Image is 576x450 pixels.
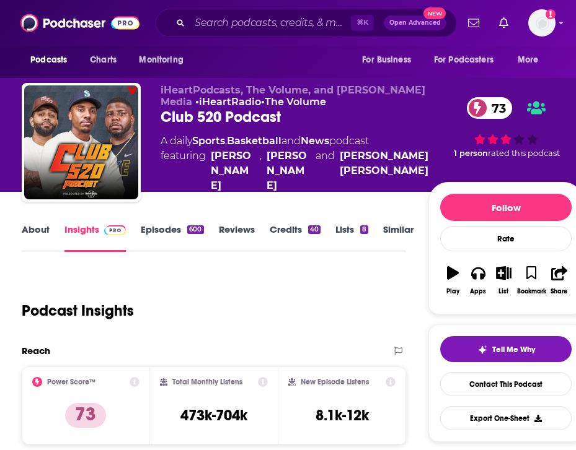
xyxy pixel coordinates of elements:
button: Follow [440,194,572,221]
button: tell me why sparkleTell Me Why [440,336,572,362]
a: Contact This Podcast [440,372,572,396]
svg: Add a profile image [546,9,556,19]
div: 8 [360,225,368,234]
div: Apps [470,288,486,295]
span: Open Advanced [389,20,441,26]
button: Apps [466,258,491,303]
span: For Podcasters [434,51,494,69]
span: • [261,96,326,108]
button: open menu [426,48,512,72]
a: About [22,223,50,252]
button: Share [547,258,572,303]
button: Play [440,258,466,303]
span: and [281,135,301,147]
div: Rate [440,226,572,251]
a: Episodes600 [141,223,203,252]
a: Similar [383,223,414,252]
img: User Profile [528,9,556,37]
button: open menu [353,48,427,72]
span: • [195,96,261,108]
img: Podchaser Pro [104,225,126,235]
span: Monitoring [139,51,183,69]
span: Charts [90,51,117,69]
a: The Volume [265,96,326,108]
span: Podcasts [30,51,67,69]
div: Play [446,288,459,295]
a: iHeartRadio [199,96,261,108]
a: Lists8 [335,223,368,252]
div: Bookmark [517,288,546,295]
h3: 473k-704k [180,406,247,425]
a: Jeff Teague [211,149,255,193]
div: 40 [308,225,321,234]
span: New [423,7,446,19]
img: Club 520 Podcast [24,85,138,199]
span: , [260,149,262,193]
span: iHeartPodcasts, The Volume, and [PERSON_NAME] Media [161,84,425,108]
a: DJ Wells [267,149,311,193]
button: open menu [509,48,554,72]
h1: Podcast Insights [22,301,134,320]
a: Show notifications dropdown [463,12,484,33]
img: tell me why sparkle [477,345,487,355]
span: For Business [362,51,411,69]
h2: New Episode Listens [301,378,369,386]
p: 73 [65,403,106,428]
span: featuring [161,149,428,193]
a: Credits40 [270,223,321,252]
button: Bookmark [516,258,547,303]
div: Share [551,288,567,295]
span: Logged in as BerkMarc [528,9,556,37]
a: Basketball [227,135,281,147]
span: and [316,149,335,193]
h2: Total Monthly Listens [172,378,242,386]
div: A daily podcast [161,134,428,193]
img: Podchaser - Follow, Share and Rate Podcasts [20,11,140,35]
button: List [491,258,516,303]
span: 1 person [454,149,488,158]
h3: 8.1k-12k [316,406,369,425]
button: Export One-Sheet [440,406,572,430]
a: News [301,135,329,147]
a: InsightsPodchaser Pro [64,223,126,252]
h2: Power Score™ [47,378,95,386]
a: Show notifications dropdown [494,12,513,33]
span: rated this podcast [488,149,560,158]
button: Open AdvancedNew [384,15,446,30]
button: Show profile menu [528,9,556,37]
button: open menu [22,48,83,72]
a: Sports [192,135,225,147]
span: More [518,51,539,69]
a: Reviews [219,223,255,252]
a: Bishop B Henn [340,149,429,193]
div: List [498,288,508,295]
input: Search podcasts, credits, & more... [190,13,351,33]
h2: Reach [22,345,50,357]
a: Charts [82,48,124,72]
span: Tell Me Why [492,345,535,355]
button: open menu [130,48,199,72]
a: 73 [467,97,512,119]
span: ⌘ K [351,15,374,31]
span: 73 [479,97,512,119]
span: , [225,135,227,147]
div: Search podcasts, credits, & more... [156,9,457,37]
div: 600 [187,225,203,234]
